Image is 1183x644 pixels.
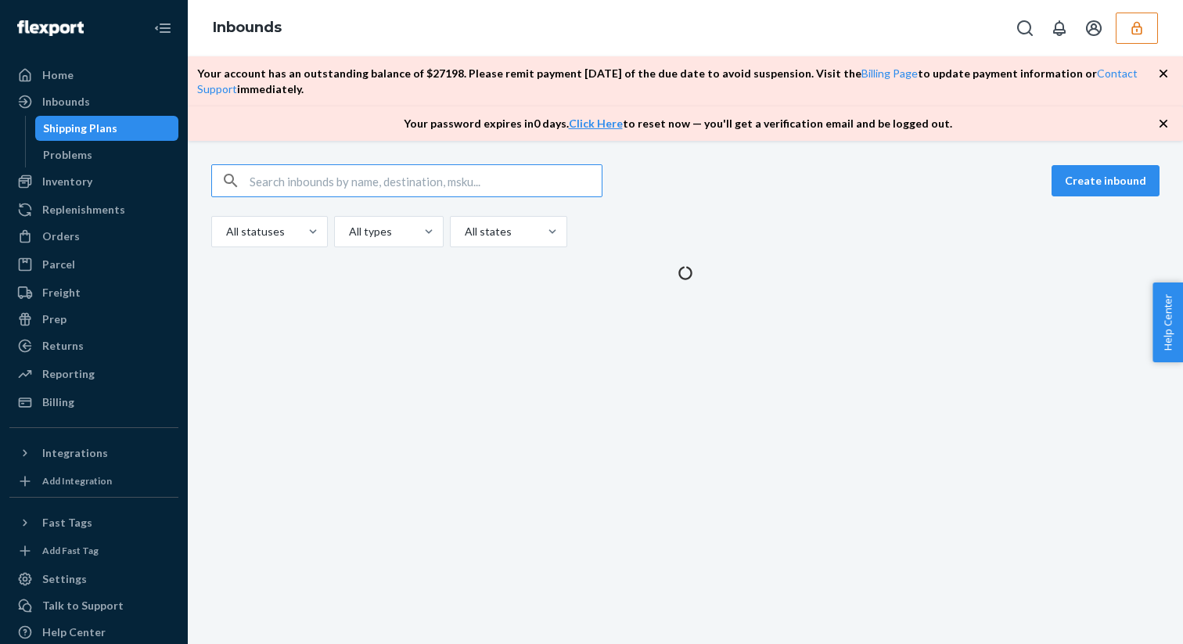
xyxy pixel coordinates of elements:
[9,224,178,249] a: Orders
[42,338,84,354] div: Returns
[9,390,178,415] a: Billing
[42,515,92,531] div: Fast Tags
[213,19,282,36] a: Inbounds
[43,147,92,163] div: Problems
[463,224,465,239] input: All states
[147,13,178,44] button: Close Navigation
[9,169,178,194] a: Inventory
[42,474,112,487] div: Add Integration
[9,472,178,491] a: Add Integration
[9,362,178,387] a: Reporting
[404,116,952,131] p: Your password expires in 0 days . to reset now — you'll get a verification email and be logged out.
[1152,282,1183,362] button: Help Center
[42,257,75,272] div: Parcel
[35,142,179,167] a: Problems
[43,121,117,136] div: Shipping Plans
[42,366,95,382] div: Reporting
[1052,165,1160,196] button: Create inbound
[347,224,349,239] input: All types
[9,441,178,466] button: Integrations
[42,624,106,640] div: Help Center
[17,20,84,36] img: Flexport logo
[9,510,178,535] button: Fast Tags
[1044,13,1075,44] button: Open notifications
[42,445,108,461] div: Integrations
[9,63,178,88] a: Home
[42,228,80,244] div: Orders
[9,541,178,560] a: Add Fast Tag
[9,197,178,222] a: Replenishments
[861,67,918,80] a: Billing Page
[42,67,74,83] div: Home
[42,174,92,189] div: Inventory
[225,224,226,239] input: All statuses
[9,252,178,277] a: Parcel
[569,117,623,130] a: Click Here
[35,116,179,141] a: Shipping Plans
[9,567,178,592] a: Settings
[1009,13,1041,44] button: Open Search Box
[42,202,125,218] div: Replenishments
[9,280,178,305] a: Freight
[42,598,124,613] div: Talk to Support
[42,285,81,300] div: Freight
[1078,13,1109,44] button: Open account menu
[42,544,99,557] div: Add Fast Tag
[9,333,178,358] a: Returns
[9,307,178,332] a: Prep
[42,394,74,410] div: Billing
[9,593,178,618] button: Talk to Support
[42,311,67,327] div: Prep
[42,94,90,110] div: Inbounds
[9,89,178,114] a: Inbounds
[197,66,1158,97] p: Your account has an outstanding balance of $ 27198 . Please remit payment [DATE] of the due date ...
[42,571,87,587] div: Settings
[200,5,294,51] ol: breadcrumbs
[250,165,602,196] input: Search inbounds by name, destination, msku...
